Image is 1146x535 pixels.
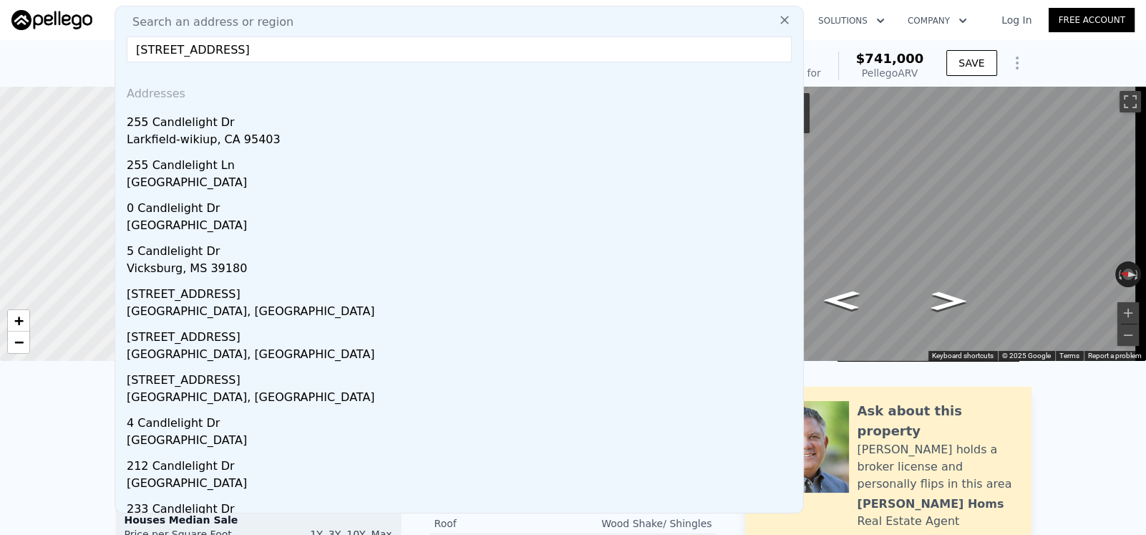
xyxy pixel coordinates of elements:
[127,432,797,452] div: [GEOGRAPHIC_DATA]
[1120,91,1141,112] button: Toggle fullscreen view
[808,286,875,314] path: Go North, Calistoga Rd
[127,346,797,366] div: [GEOGRAPHIC_DATA], [GEOGRAPHIC_DATA]
[807,8,896,34] button: Solutions
[1002,352,1051,360] span: © 2025 Google
[127,475,797,495] div: [GEOGRAPHIC_DATA]
[125,513,392,527] div: Houses Median Sale
[896,8,979,34] button: Company
[573,516,712,531] div: Wood Shake/ Shingles
[856,66,924,80] div: Pellego ARV
[11,10,92,30] img: Pellego
[127,237,797,260] div: 5 Candlelight Dr
[127,389,797,409] div: [GEOGRAPHIC_DATA], [GEOGRAPHIC_DATA]
[1115,261,1123,287] button: Rotate counterclockwise
[1134,261,1142,287] button: Rotate clockwise
[14,312,24,329] span: +
[946,50,996,76] button: SAVE
[127,409,797,432] div: 4 Candlelight Dr
[1117,302,1139,324] button: Zoom in
[1049,8,1135,32] a: Free Account
[856,51,924,66] span: $741,000
[858,441,1017,493] div: [PERSON_NAME] holds a broker license and personally flips in this area
[127,217,797,237] div: [GEOGRAPHIC_DATA]
[8,332,29,353] a: Zoom out
[127,323,797,346] div: [STREET_ADDRESS]
[127,108,797,131] div: 255 Candlelight Dr
[984,13,1049,27] a: Log In
[127,280,797,303] div: [STREET_ADDRESS]
[127,151,797,174] div: 255 Candlelight Ln
[8,310,29,332] a: Zoom in
[127,260,797,280] div: Vicksburg, MS 39180
[1088,352,1142,360] a: Report a problem
[1115,267,1142,281] button: Reset the view
[121,74,797,108] div: Addresses
[655,86,1146,361] div: Street View
[127,37,792,62] input: Enter an address, city, region, neighborhood or zip code
[932,351,994,361] button: Keyboard shortcuts
[434,516,573,531] div: Roof
[127,303,797,323] div: [GEOGRAPHIC_DATA], [GEOGRAPHIC_DATA]
[127,131,797,151] div: Larkfield-wikiup, CA 95403
[655,86,1146,361] div: Map
[121,14,293,31] span: Search an address or region
[127,495,797,518] div: 233 Candlelight Dr
[127,366,797,389] div: [STREET_ADDRESS]
[1059,352,1079,360] a: Terms
[858,401,1017,441] div: Ask about this property
[1117,324,1139,346] button: Zoom out
[127,174,797,194] div: [GEOGRAPHIC_DATA]
[1003,49,1031,77] button: Show Options
[858,496,1004,513] div: [PERSON_NAME] Homs
[127,194,797,217] div: 0 Candlelight Dr
[127,452,797,475] div: 212 Candlelight Dr
[858,513,960,530] div: Real Estate Agent
[14,333,24,351] span: −
[916,287,982,315] path: Go South, Calistoga Rd
[704,66,821,80] div: Off Market, last sold for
